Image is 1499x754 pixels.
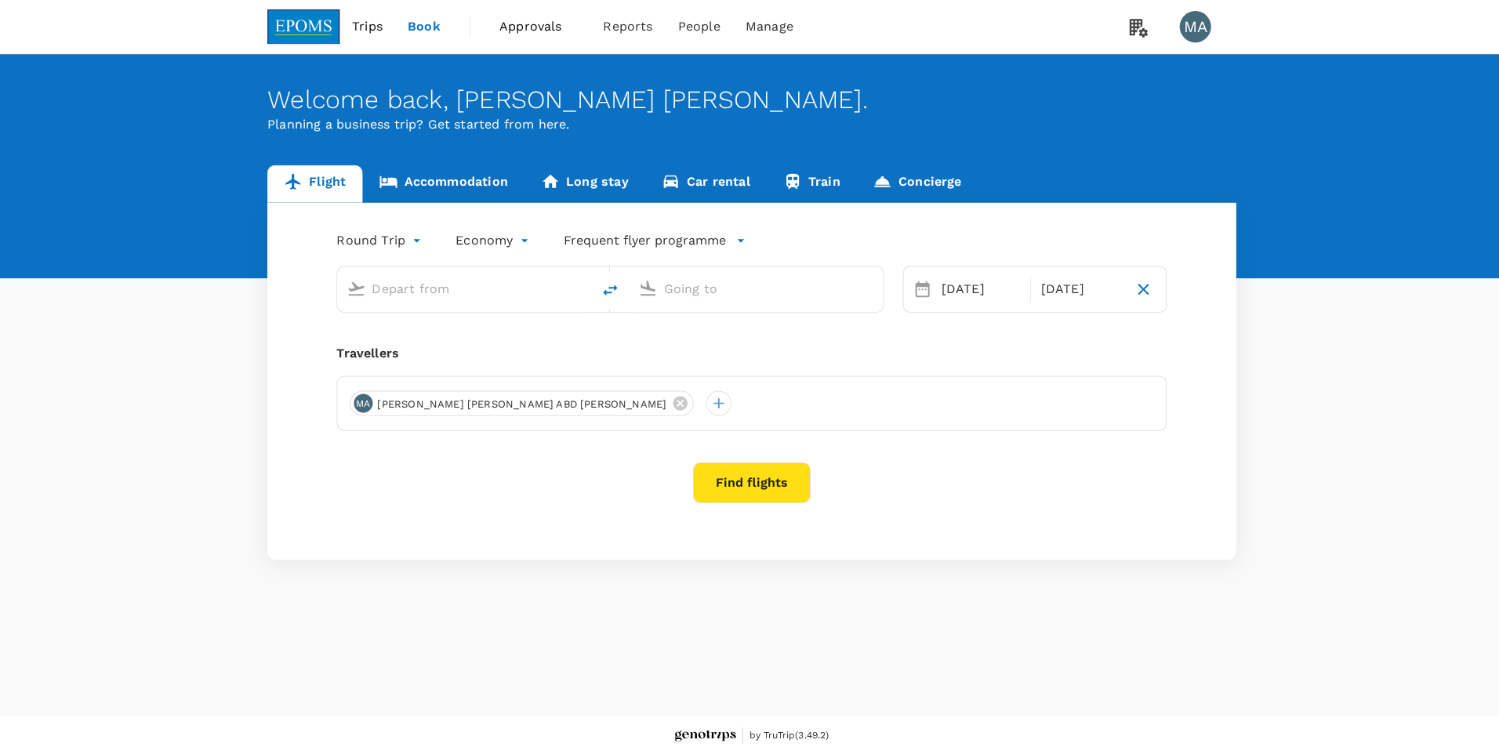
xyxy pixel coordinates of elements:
[267,114,1232,133] p: Planning a business trip? Get started from here.
[676,17,718,36] span: People
[562,230,724,249] p: Frequent flyer programme
[643,165,764,202] a: Car rental
[498,17,576,36] span: Approvals
[662,276,847,300] input: Going to
[367,395,674,411] span: [PERSON_NAME] [PERSON_NAME] ABD [PERSON_NAME]
[336,227,423,252] div: Round Trip
[1176,11,1207,42] div: MA
[267,165,361,202] a: Flight
[523,165,643,202] a: Long stay
[590,270,627,308] button: delete
[869,286,873,289] button: Open
[1031,273,1123,304] div: [DATE]
[743,17,791,36] span: Manage
[361,165,523,202] a: Accommodation
[747,726,827,741] span: by TruTrip ( 3.49.2 )
[349,390,691,415] div: MA[PERSON_NAME] [PERSON_NAME] ABD [PERSON_NAME]
[691,461,808,502] button: Find flights
[579,286,582,289] button: Open
[455,227,531,252] div: Economy
[932,273,1024,304] div: [DATE]
[764,165,855,202] a: Train
[371,276,557,300] input: Depart from
[601,17,651,36] span: Reports
[673,728,734,740] img: Genotrips - EPOMS
[267,9,339,44] img: EPOMS SDN BHD
[351,17,382,36] span: Trips
[854,165,975,202] a: Concierge
[267,85,1232,114] div: Welcome back , [PERSON_NAME] [PERSON_NAME] .
[336,343,1163,362] div: Travellers
[562,230,743,249] button: Frequent flyer programme
[353,393,372,411] div: MA
[406,17,439,36] span: Book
